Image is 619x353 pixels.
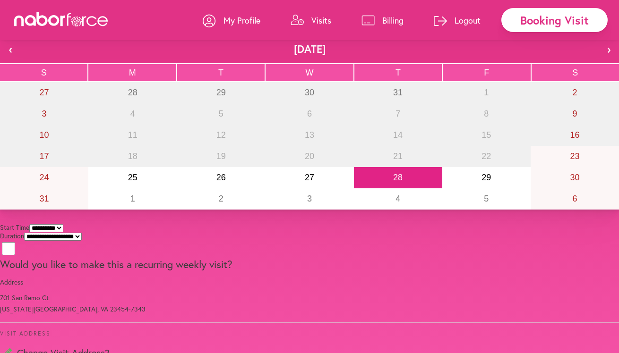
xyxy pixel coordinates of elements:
button: August 2, 2025 [531,82,619,103]
button: August 4, 2025 [88,103,177,125]
button: August 11, 2025 [88,125,177,146]
a: Logout [434,6,481,34]
abbr: August 10, 2025 [40,130,49,140]
button: August 5, 2025 [177,103,265,125]
button: September 2, 2025 [177,188,265,210]
abbr: August 31, 2025 [40,194,49,203]
abbr: August 9, 2025 [572,109,577,118]
abbr: August 7, 2025 [395,109,400,118]
button: August 26, 2025 [177,167,265,188]
button: August 23, 2025 [531,146,619,167]
button: August 16, 2025 [531,125,619,146]
abbr: Tuesday [218,68,224,77]
button: July 31, 2025 [354,82,442,103]
button: August 13, 2025 [265,125,353,146]
abbr: Monday [129,68,136,77]
abbr: August 2, 2025 [572,88,577,97]
abbr: August 20, 2025 [305,151,314,161]
button: September 5, 2025 [442,188,531,210]
button: › [598,35,619,63]
abbr: Saturday [572,68,578,77]
abbr: August 3, 2025 [42,109,47,118]
button: August 20, 2025 [265,146,353,167]
button: August 28, 2025 [354,167,442,188]
button: August 1, 2025 [442,82,531,103]
abbr: August 29, 2025 [481,173,491,182]
abbr: August 12, 2025 [216,130,226,140]
abbr: July 31, 2025 [393,88,403,97]
abbr: Wednesday [305,68,313,77]
abbr: September 2, 2025 [219,194,224,203]
abbr: September 3, 2025 [307,194,312,203]
button: July 30, 2025 [265,82,353,103]
abbr: July 28, 2025 [128,88,138,97]
button: [DATE] [21,35,598,63]
button: August 21, 2025 [354,146,442,167]
button: August 15, 2025 [442,125,531,146]
button: August 6, 2025 [265,103,353,125]
abbr: August 25, 2025 [128,173,138,182]
abbr: August 21, 2025 [393,151,403,161]
p: Visits [311,15,331,26]
abbr: August 27, 2025 [305,173,314,182]
button: August 27, 2025 [265,167,353,188]
p: My Profile [224,15,260,26]
abbr: August 26, 2025 [216,173,226,182]
abbr: September 1, 2025 [130,194,135,203]
abbr: August 5, 2025 [219,109,224,118]
abbr: Sunday [41,68,47,77]
abbr: August 30, 2025 [570,173,579,182]
abbr: August 4, 2025 [130,109,135,118]
abbr: August 28, 2025 [393,173,403,182]
button: September 4, 2025 [354,188,442,210]
abbr: August 11, 2025 [128,130,138,140]
abbr: August 8, 2025 [484,109,489,118]
a: My Profile [203,6,260,34]
button: August 14, 2025 [354,125,442,146]
abbr: July 27, 2025 [40,88,49,97]
button: August 25, 2025 [88,167,177,188]
abbr: Friday [484,68,489,77]
button: August 22, 2025 [442,146,531,167]
abbr: Thursday [395,68,401,77]
abbr: August 19, 2025 [216,151,226,161]
abbr: September 6, 2025 [572,194,577,203]
a: Visits [291,6,331,34]
button: August 12, 2025 [177,125,265,146]
abbr: August 24, 2025 [40,173,49,182]
abbr: August 22, 2025 [481,151,491,161]
button: August 8, 2025 [442,103,531,125]
button: July 29, 2025 [177,82,265,103]
abbr: July 29, 2025 [216,88,226,97]
abbr: August 18, 2025 [128,151,138,161]
p: Logout [455,15,481,26]
button: August 7, 2025 [354,103,442,125]
p: Billing [382,15,404,26]
button: August 9, 2025 [531,103,619,125]
abbr: August 13, 2025 [305,130,314,140]
button: July 28, 2025 [88,82,177,103]
button: September 1, 2025 [88,188,177,210]
button: August 18, 2025 [88,146,177,167]
abbr: August 6, 2025 [307,109,312,118]
div: Booking Visit [501,8,608,32]
button: August 30, 2025 [531,167,619,188]
abbr: August 23, 2025 [570,151,579,161]
button: September 3, 2025 [265,188,353,210]
button: August 19, 2025 [177,146,265,167]
abbr: August 17, 2025 [40,151,49,161]
a: Billing [361,6,404,34]
abbr: September 5, 2025 [484,194,489,203]
abbr: August 14, 2025 [393,130,403,140]
abbr: September 4, 2025 [395,194,400,203]
abbr: August 16, 2025 [570,130,579,140]
button: August 29, 2025 [442,167,531,188]
abbr: July 30, 2025 [305,88,314,97]
abbr: August 15, 2025 [481,130,491,140]
button: September 6, 2025 [531,188,619,210]
abbr: August 1, 2025 [484,88,489,97]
